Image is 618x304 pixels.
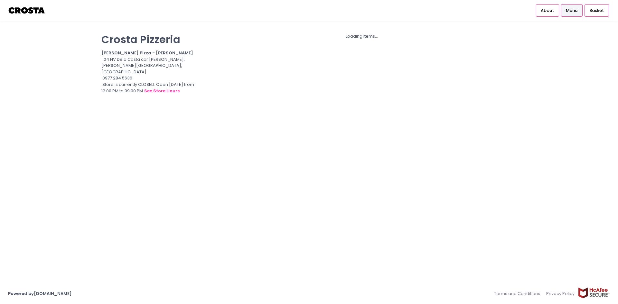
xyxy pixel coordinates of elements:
[101,75,199,81] div: 0977 284 5636
[101,33,199,46] p: Crosta Pizzeria
[101,56,199,75] div: 104 HV Dela Costa cor [PERSON_NAME], [PERSON_NAME][GEOGRAPHIC_DATA], [GEOGRAPHIC_DATA]
[207,33,517,40] div: Loading items...
[589,7,604,14] span: Basket
[144,88,180,95] button: see store hours
[543,287,578,300] a: Privacy Policy
[578,287,610,299] img: mcafee-secure
[536,4,559,16] a: About
[494,287,543,300] a: Terms and Conditions
[8,290,72,297] a: Powered by[DOMAIN_NAME]
[101,81,199,95] div: Store is currently CLOSED. Open [DATE] from 12:00 PM to 09:00 PM
[561,4,583,16] a: Menu
[541,7,554,14] span: About
[101,50,193,56] b: [PERSON_NAME] Pizza - [PERSON_NAME]
[8,5,46,16] img: logo
[566,7,577,14] span: Menu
